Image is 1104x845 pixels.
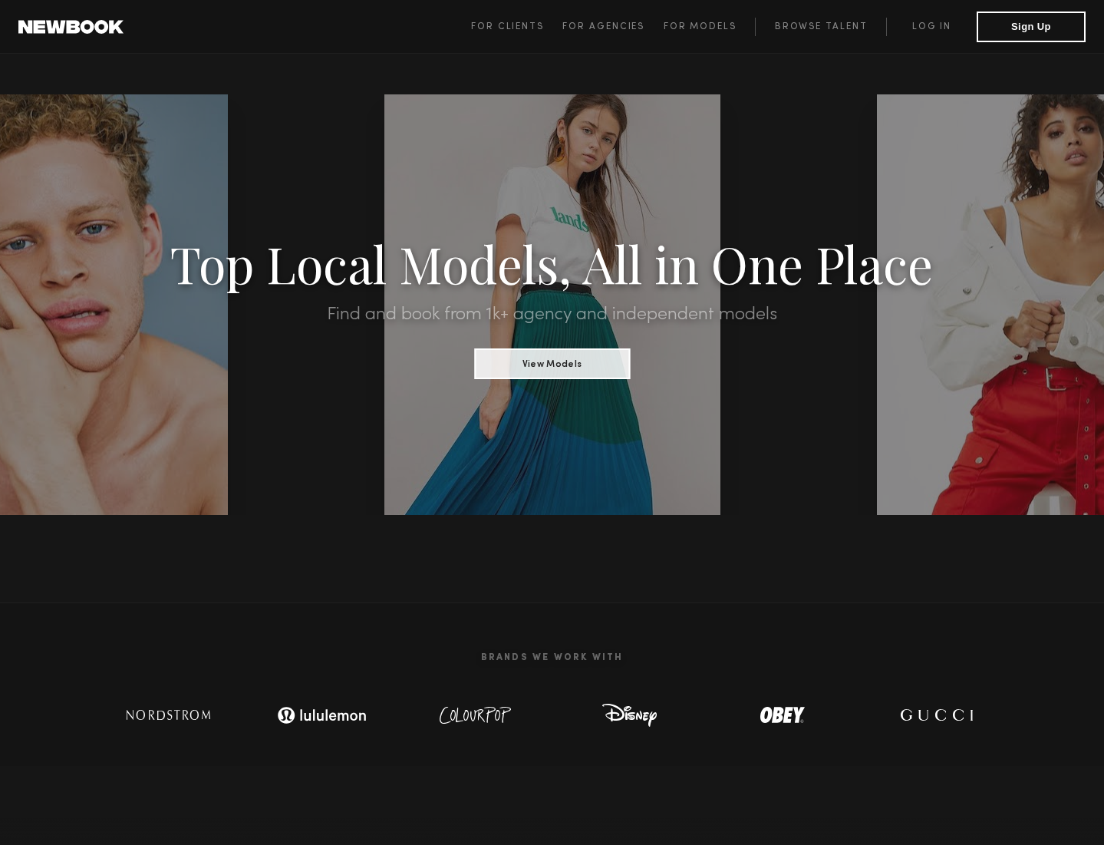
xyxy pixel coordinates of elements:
[471,18,562,36] a: For Clients
[977,12,1086,42] button: Sign Up
[83,239,1021,287] h1: Top Local Models, All in One Place
[664,22,737,31] span: For Models
[562,18,663,36] a: For Agencies
[426,700,526,731] img: logo-colour-pop.svg
[474,354,630,371] a: View Models
[886,700,986,731] img: logo-gucci.svg
[269,700,376,731] img: logo-lulu.svg
[886,18,977,36] a: Log in
[664,18,756,36] a: For Models
[579,700,679,731] img: logo-disney.svg
[92,634,1013,682] h2: Brands We Work With
[83,305,1021,324] h2: Find and book from 1k+ agency and independent models
[755,18,886,36] a: Browse Talent
[115,700,222,731] img: logo-nordstrom.svg
[471,22,544,31] span: For Clients
[474,348,630,379] button: View Models
[562,22,644,31] span: For Agencies
[733,700,832,731] img: logo-obey.svg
